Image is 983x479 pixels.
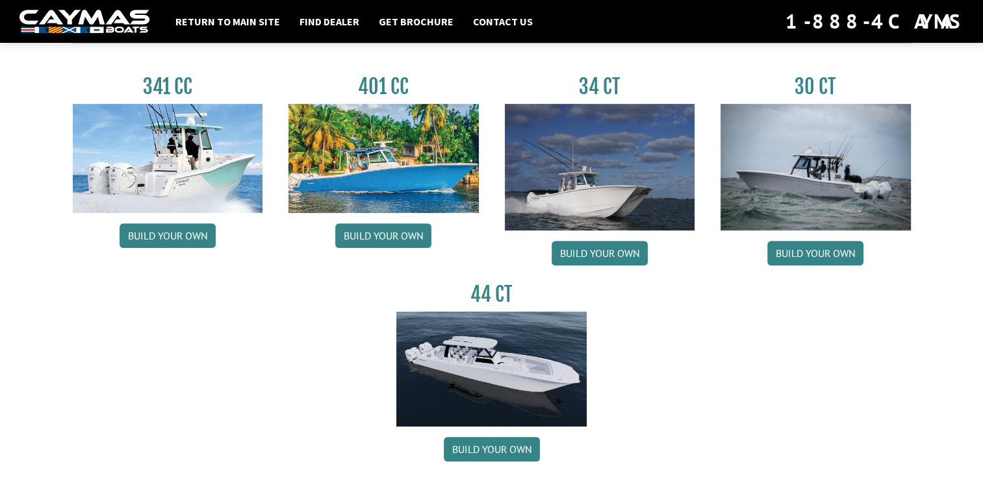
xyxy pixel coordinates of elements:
a: Return to main site [169,13,287,30]
img: 401CC_thumb.pg.jpg [288,104,479,213]
a: Build your own [552,241,648,265]
a: Get Brochure [372,13,460,30]
h3: 341 CC [73,75,263,99]
h3: 401 CC [288,75,479,99]
a: Build your own [767,241,863,265]
h3: 30 CT [721,75,911,99]
a: Build your own [444,437,540,461]
a: Build your own [120,223,216,248]
a: Find Dealer [293,13,366,30]
a: Build your own [335,223,431,248]
img: 341CC-thumbjpg.jpg [73,104,263,213]
h3: 34 CT [505,75,695,99]
img: 44ct_background.png [396,312,587,427]
a: Contact Us [466,13,539,30]
div: 1-888-4CAYMAS [785,7,964,36]
img: 30_CT_photo_shoot_for_caymas_connect.jpg [721,104,911,230]
h3: 44 CT [396,282,587,306]
img: Caymas_34_CT_pic_1.jpg [505,104,695,230]
img: white-logo-c9c8dbefe5ff5ceceb0f0178aa75bf4bb51f6bca0971e226c86eb53dfe498488.png [19,10,149,34]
